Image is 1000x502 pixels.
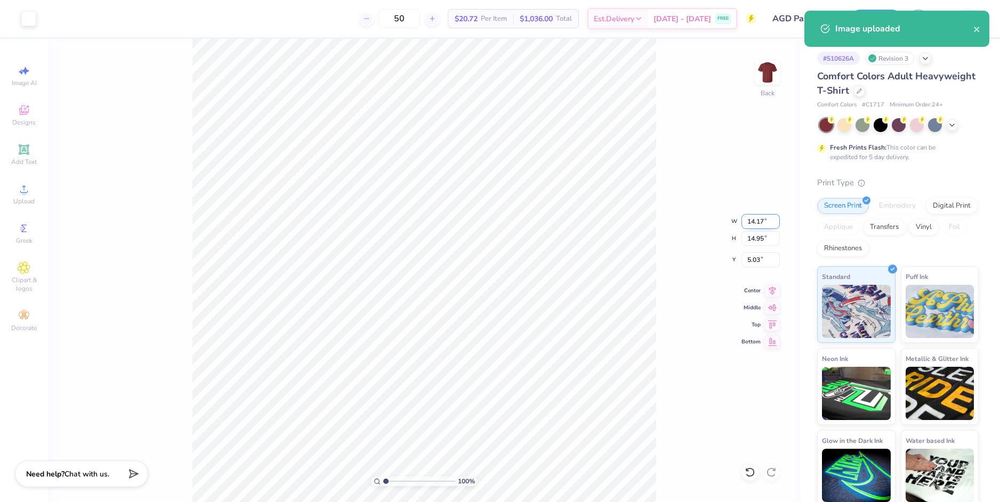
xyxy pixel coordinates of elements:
span: Total [556,13,572,24]
span: Upload [13,197,35,205]
span: Glow in the Dark Ink [822,435,883,446]
span: [DATE] - [DATE] [654,13,711,24]
div: Transfers [863,219,906,235]
span: $1,036.00 [520,13,553,24]
div: Rhinestones [817,241,869,257]
img: Puff Ink [906,285,974,338]
div: This color can be expedited for 5 day delivery. [830,143,961,162]
span: Metallic & Glitter Ink [906,353,969,364]
img: Glow in the Dark Ink [822,449,891,502]
span: Puff Ink [906,271,928,282]
span: Neon Ink [822,353,848,364]
img: Neon Ink [822,367,891,420]
span: Minimum Order: 24 + [890,101,943,110]
div: Embroidery [872,198,923,214]
span: 100 % [458,476,475,486]
div: Screen Print [817,198,869,214]
span: Per Item [481,13,507,24]
span: # C1717 [862,101,884,110]
input: Untitled Design [764,8,843,29]
span: Chat with us. [64,469,109,479]
div: Digital Print [926,198,978,214]
img: Metallic & Glitter Ink [906,367,974,420]
div: # 510626A [817,52,860,65]
span: Est. Delivery [594,13,634,24]
img: Back [757,62,778,83]
div: Applique [817,219,860,235]
button: close [973,22,981,35]
input: – – [378,9,420,28]
span: Add Text [11,158,37,166]
span: Center [741,287,761,294]
span: $20.72 [455,13,478,24]
span: Decorate [11,324,37,332]
span: Bottom [741,338,761,345]
span: Designs [12,118,36,127]
div: Image uploaded [835,22,973,35]
span: Top [741,321,761,328]
span: Image AI [12,79,37,87]
span: Comfort Colors Adult Heavyweight T-Shirt [817,70,975,97]
span: Comfort Colors [817,101,857,110]
strong: Need help? [26,469,64,479]
div: Back [761,88,775,98]
div: Foil [942,219,967,235]
div: Vinyl [909,219,939,235]
span: Middle [741,304,761,311]
span: Clipart & logos [5,276,43,293]
span: FREE [717,15,729,22]
div: Print Type [817,177,979,189]
span: Water based Ink [906,435,955,446]
strong: Fresh Prints Flash: [830,143,886,152]
span: Standard [822,271,850,282]
div: Revision 3 [865,52,914,65]
img: Standard [822,285,891,338]
span: Greek [16,236,33,245]
img: Water based Ink [906,449,974,502]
